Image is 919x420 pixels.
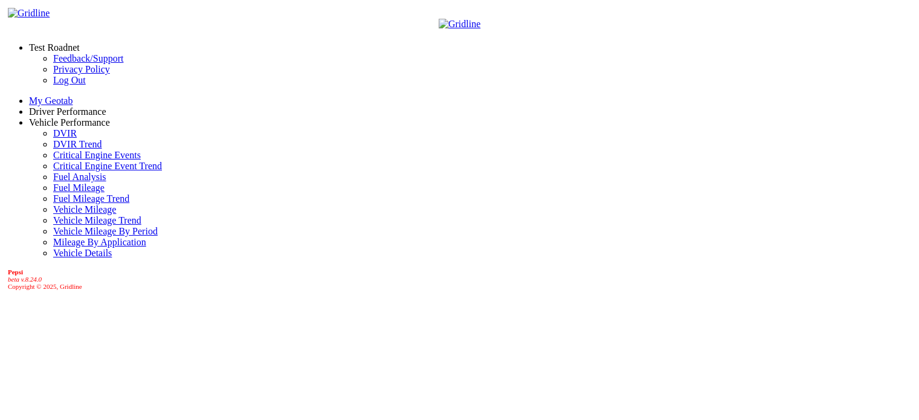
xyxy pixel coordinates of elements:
a: Vehicle Mileage Trend [53,215,141,225]
a: Fuel Mileage [53,183,105,193]
a: Vehicle Mileage By Period [53,226,158,236]
a: Vehicle Details [53,248,112,258]
a: Vehicle Performance [29,117,110,128]
i: beta v.8.24.0 [8,276,42,283]
a: Driver Performance [29,106,106,117]
a: Log Out [53,75,86,85]
a: Test Roadnet [29,42,80,53]
a: Feedback/Support [53,53,123,63]
img: Gridline [439,19,480,30]
a: DVIR [53,128,77,138]
a: Privacy Policy [53,64,110,74]
a: Critical Engine Events [53,150,141,160]
div: Copyright © 2025, Gridline [8,268,914,290]
a: Mileage By Application [53,237,146,247]
a: Critical Engine Event Trend [53,161,162,171]
a: DVIR Trend [53,139,102,149]
a: Fuel Mileage Trend [53,193,129,204]
a: My Geotab [29,95,73,106]
img: Gridline [8,8,50,19]
a: Fuel Analysis [53,172,106,182]
a: Vehicle Mileage [53,204,116,215]
b: Pepsi [8,268,23,276]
